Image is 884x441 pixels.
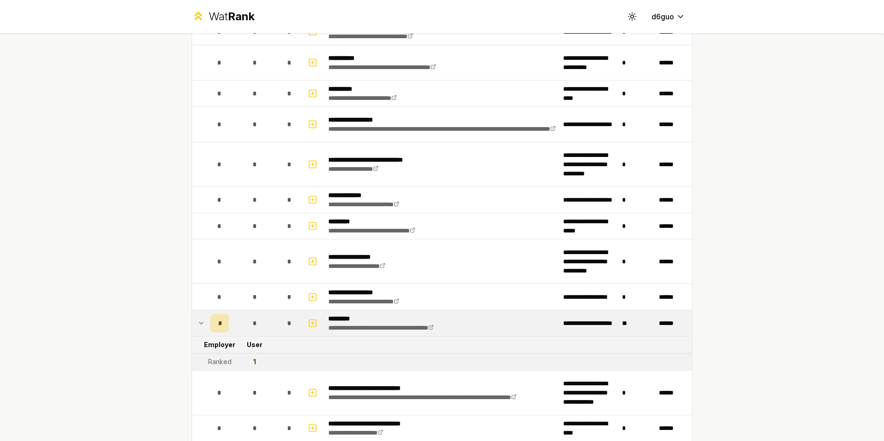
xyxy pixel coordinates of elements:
[651,11,674,22] span: d6guo
[233,337,277,353] td: User
[192,9,255,24] a: WatRank
[644,8,692,25] button: d6guo
[209,9,255,24] div: Wat
[228,10,255,23] span: Rank
[207,337,233,353] td: Employer
[253,357,256,366] div: 1
[208,357,232,366] div: Ranked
